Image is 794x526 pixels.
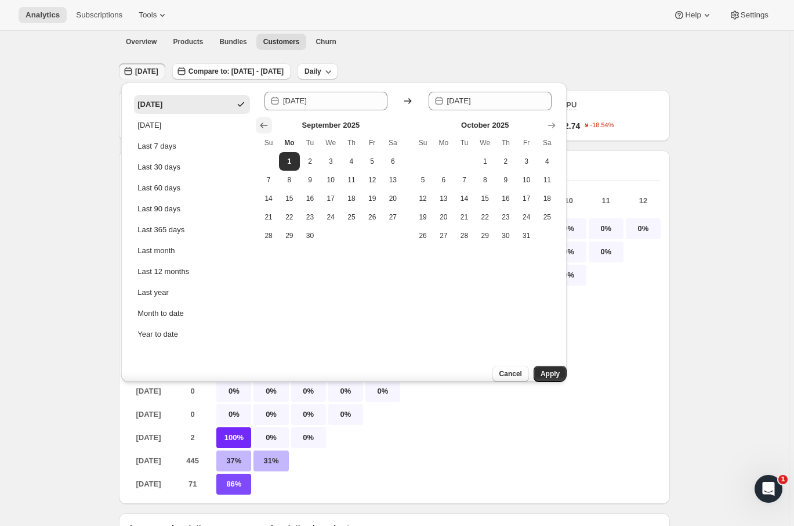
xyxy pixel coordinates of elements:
[216,404,251,425] p: 0%
[474,152,495,171] button: Wednesday October 1 2025
[438,138,449,147] span: Mo
[387,175,398,185] span: 13
[216,474,251,495] p: 86%
[216,451,251,471] p: 37%
[516,134,537,152] th: Friday
[495,226,516,245] button: Thursday October 30 2025
[412,226,433,245] button: Sunday October 26 2025
[216,381,251,402] p: 0%
[279,171,300,189] button: Monday September 8 2025
[433,171,454,189] button: Monday October 6 2025
[134,262,250,281] button: Last 12 months
[479,194,491,203] span: 15
[304,138,316,147] span: Tu
[134,179,250,197] button: Last 60 days
[137,329,178,340] div: Year to date
[300,152,321,171] button: Tuesday September 2 2025
[516,208,537,226] button: Friday October 24 2025
[589,218,623,239] p: 0%
[666,7,719,23] button: Help
[284,212,295,222] span: 22
[134,304,250,323] button: Month to date
[500,194,512,203] span: 16
[722,7,775,23] button: Settings
[433,208,454,226] button: Monday October 20 2025
[387,157,398,166] span: 6
[137,266,189,278] div: Last 12 months
[320,134,341,152] th: Wednesday
[304,157,316,166] span: 2
[325,157,336,166] span: 3
[341,189,362,208] button: Thursday September 18 2025
[367,157,378,166] span: 5
[382,152,403,171] button: Saturday September 6 2025
[320,189,341,208] button: Wednesday September 17 2025
[341,208,362,226] button: Thursday September 25 2025
[132,7,175,23] button: Tools
[417,231,429,240] span: 26
[474,189,495,208] button: Wednesday October 15 2025
[134,283,250,302] button: Last year
[495,189,516,208] button: Thursday October 16 2025
[26,10,60,20] span: Analytics
[382,208,403,226] button: Saturday September 27 2025
[328,381,363,402] p: 0%
[516,171,537,189] button: Friday October 10 2025
[304,175,316,185] span: 9
[541,369,560,379] span: Apply
[454,208,475,226] button: Tuesday October 21 2025
[325,138,336,147] span: We
[134,200,250,218] button: Last 90 days
[412,134,433,152] th: Sunday
[500,212,512,222] span: 23
[495,152,516,171] button: Thursday October 2 2025
[263,194,274,203] span: 14
[279,226,300,245] button: Monday September 29 2025
[495,171,516,189] button: Thursday October 9 2025
[19,7,67,23] button: Analytics
[346,212,357,222] span: 25
[284,194,295,203] span: 15
[474,208,495,226] button: Wednesday October 22 2025
[172,63,291,80] button: Compare to: [DATE] - [DATE]
[521,194,532,203] span: 17
[474,171,495,189] button: Wednesday October 8 2025
[320,171,341,189] button: Wednesday September 10 2025
[263,212,274,222] span: 21
[755,475,782,503] iframe: Intercom live chat
[298,63,338,80] button: Daily
[433,226,454,245] button: Monday October 27 2025
[417,194,429,203] span: 12
[291,427,326,448] p: 0%
[412,189,433,208] button: Sunday October 12 2025
[367,212,378,222] span: 26
[365,381,400,402] p: 0%
[387,212,398,222] span: 27
[291,381,326,402] p: 0%
[536,208,557,226] button: Saturday October 25 2025
[500,231,512,240] span: 30
[284,157,295,166] span: 1
[172,427,213,448] p: 2
[328,404,363,425] p: 0%
[541,157,553,166] span: 4
[263,138,274,147] span: Su
[263,231,274,240] span: 28
[541,175,553,185] span: 11
[479,212,491,222] span: 22
[454,189,475,208] button: Tuesday October 14 2025
[500,138,512,147] span: Th
[541,138,553,147] span: Sa
[304,231,316,240] span: 30
[304,212,316,222] span: 23
[263,175,274,185] span: 7
[325,175,336,185] span: 10
[541,194,553,203] span: 18
[474,134,495,152] th: Wednesday
[479,175,491,185] span: 8
[590,122,614,129] text: -18.54%
[134,158,250,176] button: Last 30 days
[438,212,449,222] span: 20
[459,138,470,147] span: Tu
[341,134,362,152] th: Thursday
